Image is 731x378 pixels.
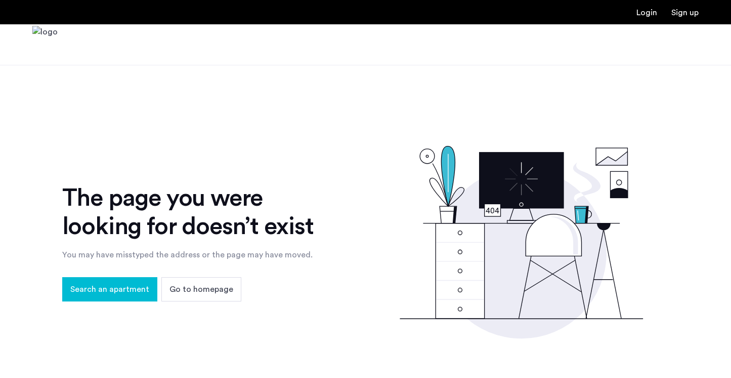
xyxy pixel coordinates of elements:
[32,26,58,64] img: logo
[32,26,58,64] a: Cazamio Logo
[636,9,657,17] a: Login
[62,277,157,301] button: button
[62,184,332,241] div: The page you were looking for doesn’t exist
[62,249,332,261] div: You may have misstyped the address or the page may have moved.
[169,283,233,295] span: Go to homepage
[70,283,149,295] span: Search an apartment
[671,9,699,17] a: Registration
[161,277,241,301] button: button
